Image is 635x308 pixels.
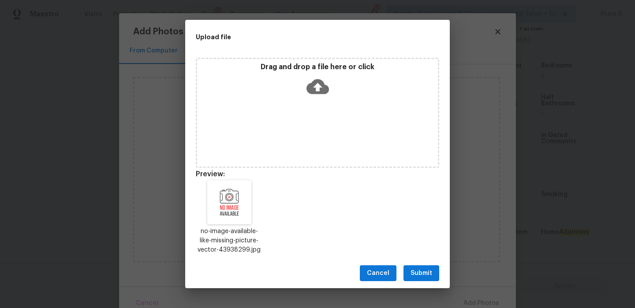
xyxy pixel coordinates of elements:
button: Cancel [360,265,396,282]
img: Z [207,180,251,224]
p: Drag and drop a file here or click [197,63,438,72]
p: no-image-available-like-missing-picture-vector-43938299.jpg [196,227,263,255]
button: Submit [403,265,439,282]
h2: Upload file [196,32,400,42]
span: Submit [411,268,432,279]
span: Cancel [367,268,389,279]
